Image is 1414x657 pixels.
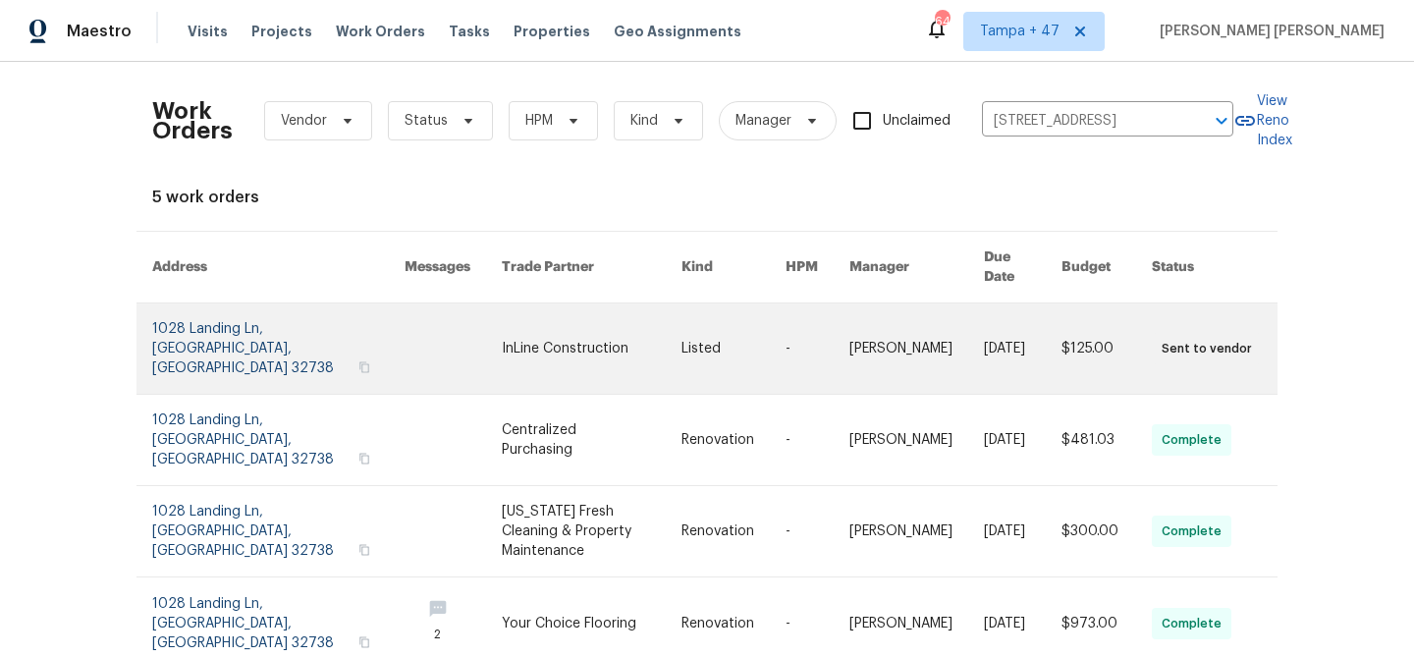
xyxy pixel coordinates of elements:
[449,25,490,38] span: Tasks
[834,395,968,486] td: [PERSON_NAME]
[834,486,968,577] td: [PERSON_NAME]
[251,22,312,41] span: Projects
[486,395,666,486] td: Centralized Purchasing
[630,111,658,131] span: Kind
[486,303,666,395] td: InLine Construction
[666,232,770,303] th: Kind
[355,358,373,376] button: Copy Address
[666,486,770,577] td: Renovation
[834,232,968,303] th: Manager
[486,486,666,577] td: [US_STATE] Fresh Cleaning & Property Maintenance
[336,22,425,41] span: Work Orders
[525,111,553,131] span: HPM
[1152,22,1385,41] span: [PERSON_NAME] [PERSON_NAME]
[355,633,373,651] button: Copy Address
[883,111,951,132] span: Unclaimed
[188,22,228,41] span: Visits
[980,22,1060,41] span: Tampa + 47
[982,106,1178,137] input: Enter in an address
[281,111,327,131] span: Vendor
[1233,91,1292,150] a: View Reno Index
[355,541,373,559] button: Copy Address
[136,232,389,303] th: Address
[514,22,590,41] span: Properties
[770,232,834,303] th: HPM
[1046,232,1136,303] th: Budget
[355,450,373,467] button: Copy Address
[1208,107,1235,135] button: Open
[1136,232,1278,303] th: Status
[770,395,834,486] td: -
[389,232,486,303] th: Messages
[152,188,1262,207] div: 5 work orders
[67,22,132,41] span: Maestro
[405,111,448,131] span: Status
[968,232,1046,303] th: Due Date
[770,303,834,395] td: -
[666,303,770,395] td: Listed
[152,101,233,140] h2: Work Orders
[614,22,741,41] span: Geo Assignments
[770,486,834,577] td: -
[935,12,949,31] div: 640
[486,232,666,303] th: Trade Partner
[735,111,791,131] span: Manager
[666,395,770,486] td: Renovation
[834,303,968,395] td: [PERSON_NAME]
